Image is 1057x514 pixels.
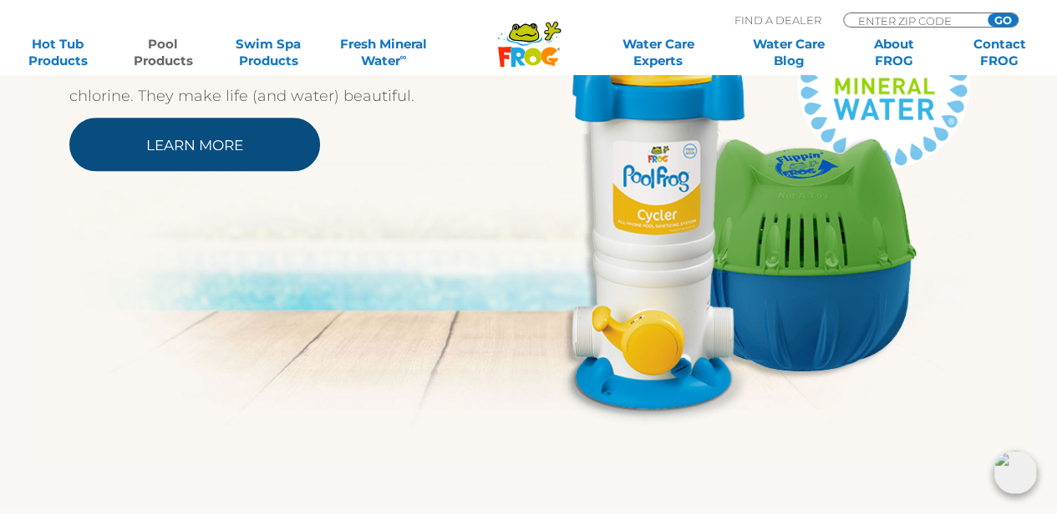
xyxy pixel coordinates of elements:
input: Zip Code Form [856,13,969,28]
a: Learn More [69,118,320,171]
p: Find A Dealer [734,13,821,28]
p: FROG Products kill bacteria with minerals and a low level of chlorine. They make life (and water)... [69,56,529,109]
a: AboutFROG [853,36,935,69]
a: ContactFROG [958,36,1040,69]
a: Water CareExperts [592,36,724,69]
img: openIcon [993,451,1037,494]
input: GO [988,13,1018,27]
a: PoolProducts [122,36,204,69]
a: Swim SpaProducts [227,36,309,69]
a: Hot TubProducts [17,36,99,69]
a: Water CareBlog [748,36,830,69]
sup: ∞ [400,51,407,63]
a: Fresh MineralWater∞ [333,36,435,69]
